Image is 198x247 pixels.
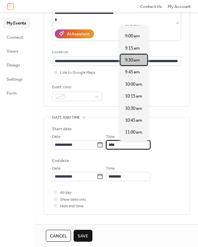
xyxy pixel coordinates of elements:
[7,3,14,10] img: logo
[52,49,180,56] div: Location
[7,90,17,97] span: Form
[52,165,60,172] span: Date
[140,3,162,10] a: Contact Us
[168,3,191,10] a: My Account
[106,165,115,172] span: Time
[3,60,30,70] a: Design
[74,230,92,242] button: Save
[125,69,140,75] span: 9:45 am
[52,157,69,164] div: End date
[52,134,60,140] span: Date
[52,126,72,132] div: Start date
[3,18,30,28] a: My Events
[60,203,83,210] span: Hide end time
[55,29,94,38] button: AI Assistant
[60,196,86,203] span: Show date only
[7,62,20,68] span: Design
[125,105,142,112] span: 10:30 am
[7,48,18,55] span: Views
[125,117,142,124] span: 10:45 am
[106,134,115,140] span: Time
[50,233,67,239] span: Cancel
[52,223,86,229] span: Recurring event
[67,31,89,37] div: AI Assistant
[52,84,101,91] div: Event color
[125,57,140,63] span: 9:30 am
[125,129,142,136] span: 11:00 am
[52,114,80,121] span: Date and time
[125,33,140,39] span: 9:00 am
[3,74,30,84] a: Settings
[7,76,22,83] span: Settings
[60,69,95,76] span: Link to Google Maps
[7,34,23,41] span: Connect
[125,45,140,52] span: 9:15 am
[60,189,72,196] span: All day
[3,32,30,42] a: Connect
[78,233,88,239] span: Save
[125,93,142,100] span: 10:15 am
[3,46,30,56] a: Views
[7,20,26,26] span: My Events
[125,81,142,88] span: 10:00 am
[3,88,30,98] a: Form
[46,230,71,242] button: Cancel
